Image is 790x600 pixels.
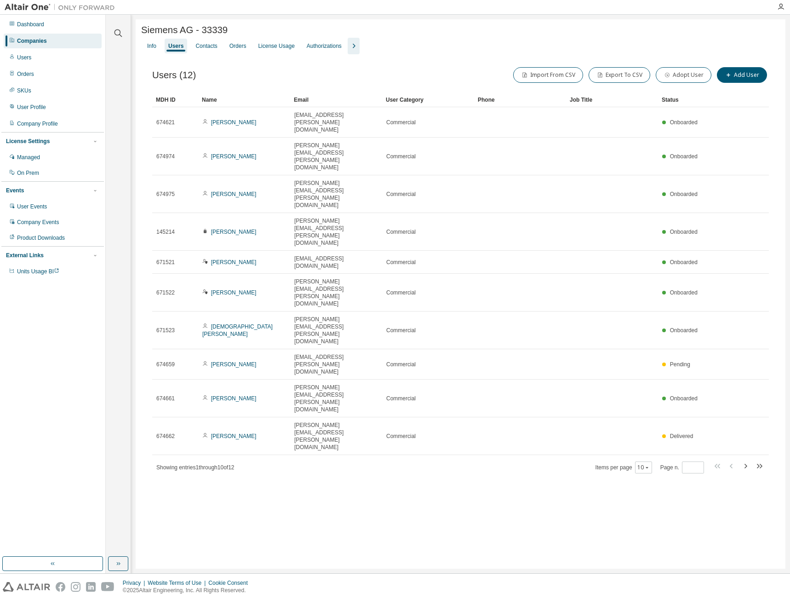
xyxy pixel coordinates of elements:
span: Onboarded [670,119,698,126]
span: Siemens AG - 33339 [141,25,228,35]
img: Altair One [5,3,120,12]
a: [PERSON_NAME] [211,191,257,197]
span: Page n. [660,462,704,473]
div: Users [17,54,31,61]
span: Onboarded [670,395,698,402]
span: Commercial [386,119,416,126]
span: Commercial [386,327,416,334]
span: Units Usage BI [17,268,59,275]
span: 674662 [156,433,175,440]
img: youtube.svg [101,582,114,592]
div: Privacy [123,579,148,587]
span: Onboarded [670,289,698,296]
a: [PERSON_NAME] [211,153,257,160]
div: Contacts [195,42,217,50]
span: Commercial [386,190,416,198]
span: [PERSON_NAME][EMAIL_ADDRESS][PERSON_NAME][DOMAIN_NAME] [294,179,378,209]
span: Onboarded [670,327,698,334]
span: 674659 [156,361,175,368]
div: Events [6,187,24,194]
span: Pending [670,361,690,368]
span: 145214 [156,228,175,236]
a: [PERSON_NAME] [211,259,257,265]
div: Job Title [570,92,654,107]
div: Name [202,92,286,107]
span: [PERSON_NAME][EMAIL_ADDRESS][PERSON_NAME][DOMAIN_NAME] [294,217,378,247]
span: Commercial [386,153,416,160]
span: [PERSON_NAME][EMAIL_ADDRESS][PERSON_NAME][DOMAIN_NAME] [294,384,378,413]
img: facebook.svg [56,582,65,592]
div: Phone [478,92,562,107]
button: 10 [637,464,650,471]
span: Onboarded [670,191,698,197]
span: Delivered [670,433,693,439]
span: [PERSON_NAME][EMAIL_ADDRESS][PERSON_NAME][DOMAIN_NAME] [294,142,378,171]
div: User Events [17,203,47,210]
a: [PERSON_NAME] [211,361,257,368]
img: linkedin.svg [86,582,96,592]
span: 674974 [156,153,175,160]
span: 674975 [156,190,175,198]
span: [PERSON_NAME][EMAIL_ADDRESS][PERSON_NAME][DOMAIN_NAME] [294,278,378,307]
p: © 2025 Altair Engineering, Inc. All Rights Reserved. [123,587,253,594]
span: 671521 [156,259,175,266]
span: Commercial [386,433,416,440]
div: SKUs [17,87,31,94]
button: Import From CSV [513,67,583,83]
span: 674621 [156,119,175,126]
div: MDH ID [156,92,195,107]
span: 671522 [156,289,175,296]
button: Add User [717,67,767,83]
span: Users (12) [152,70,196,81]
span: [EMAIL_ADDRESS][DOMAIN_NAME] [294,255,378,270]
a: [PERSON_NAME] [211,229,257,235]
span: Commercial [386,228,416,236]
div: User Profile [17,104,46,111]
div: Product Downloads [17,234,65,242]
img: instagram.svg [71,582,80,592]
div: Status [662,92,714,107]
div: User Category [386,92,470,107]
div: Cookie Consent [208,579,253,587]
div: Companies [17,37,47,45]
div: On Prem [17,169,39,177]
span: [PERSON_NAME][EMAIL_ADDRESS][PERSON_NAME][DOMAIN_NAME] [294,316,378,345]
a: [DEMOGRAPHIC_DATA][PERSON_NAME] [202,323,273,337]
div: Authorizations [307,42,342,50]
span: [EMAIL_ADDRESS][PERSON_NAME][DOMAIN_NAME] [294,353,378,375]
div: Dashboard [17,21,44,28]
div: License Settings [6,138,50,145]
span: 674661 [156,395,175,402]
span: Commercial [386,395,416,402]
div: Users [168,42,183,50]
div: License Usage [258,42,294,50]
div: Managed [17,154,40,161]
span: Commercial [386,361,416,368]
button: Export To CSV [589,67,650,83]
div: Website Terms of Use [148,579,208,587]
span: Onboarded [670,229,698,235]
span: [EMAIL_ADDRESS][PERSON_NAME][DOMAIN_NAME] [294,111,378,133]
div: Info [147,42,156,50]
span: 671523 [156,327,175,334]
div: Orders [229,42,246,50]
a: [PERSON_NAME] [211,395,257,402]
button: Adopt User [656,67,711,83]
span: Showing entries 1 through 10 of 12 [156,464,235,471]
span: Commercial [386,289,416,296]
a: [PERSON_NAME] [211,433,257,439]
div: Email [294,92,378,107]
div: Company Profile [17,120,58,127]
span: Commercial [386,259,416,266]
span: Onboarded [670,259,698,265]
div: External Links [6,252,44,259]
a: [PERSON_NAME] [211,119,257,126]
div: Orders [17,70,34,78]
span: Items per page [595,462,652,473]
div: Company Events [17,219,59,226]
a: [PERSON_NAME] [211,289,257,296]
img: altair_logo.svg [3,582,50,592]
span: [PERSON_NAME][EMAIL_ADDRESS][PERSON_NAME][DOMAIN_NAME] [294,421,378,451]
span: Onboarded [670,153,698,160]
